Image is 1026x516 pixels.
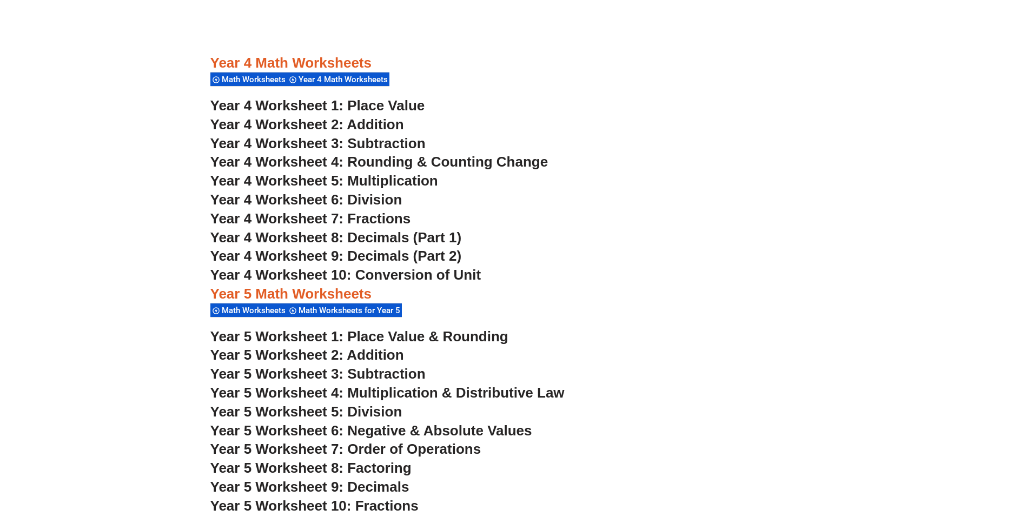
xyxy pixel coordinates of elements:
a: Year 4 Worksheet 4: Rounding & Counting Change [210,154,548,170]
a: Year 5 Worksheet 4: Multiplication & Distributive Law [210,385,565,401]
a: Year 4 Worksheet 6: Division [210,191,402,208]
a: Year 4 Worksheet 10: Conversion of Unit [210,267,481,283]
a: Year 4 Worksheet 9: Decimals (Part 2) [210,248,462,264]
h3: Year 4 Math Worksheets [210,54,816,72]
div: Math Worksheets [210,303,287,317]
a: Year 4 Worksheet 1: Place Value [210,97,425,114]
a: Year 4 Worksheet 8: Decimals (Part 1) [210,229,462,246]
div: Math Worksheets [210,72,287,87]
a: Year 5 Worksheet 10: Fractions [210,498,419,514]
span: Year 4 Math Worksheets [299,75,391,84]
a: Year 5 Worksheet 3: Subtraction [210,366,426,382]
span: Math Worksheets [222,306,289,315]
a: Year 5 Worksheet 7: Order of Operations [210,441,481,457]
a: Year 4 Worksheet 7: Fractions [210,210,411,227]
a: Year 5 Worksheet 6: Negative & Absolute Values [210,422,532,439]
a: Year 4 Worksheet 5: Multiplication [210,173,438,189]
a: Year 5 Worksheet 5: Division [210,403,402,420]
h3: Year 5 Math Worksheets [210,285,816,303]
span: Math Worksheets for Year 5 [299,306,403,315]
div: Year 4 Math Worksheets [287,72,389,87]
a: Year 4 Worksheet 2: Addition [210,116,404,133]
a: Year 5 Worksheet 8: Factoring [210,460,412,476]
a: Year 5 Worksheet 2: Addition [210,347,404,363]
div: Math Worksheets for Year 5 [287,303,402,317]
a: Year 5 Worksheet 1: Place Value & Rounding [210,328,508,345]
a: Year 5 Worksheet 9: Decimals [210,479,409,495]
a: Year 4 Worksheet 3: Subtraction [210,135,426,151]
span: Math Worksheets [222,75,289,84]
